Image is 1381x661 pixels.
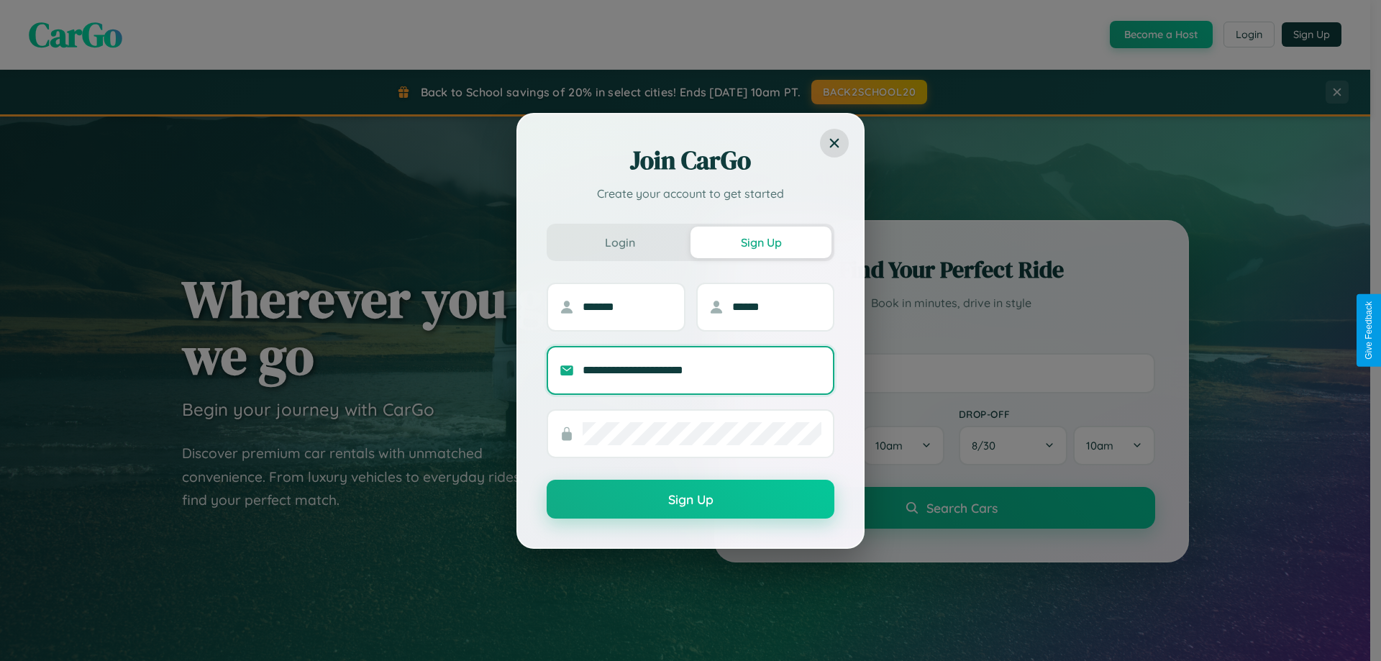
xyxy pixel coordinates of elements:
h2: Join CarGo [547,143,834,178]
p: Create your account to get started [547,185,834,202]
button: Login [550,227,690,258]
div: Give Feedback [1364,301,1374,360]
button: Sign Up [547,480,834,519]
button: Sign Up [690,227,831,258]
